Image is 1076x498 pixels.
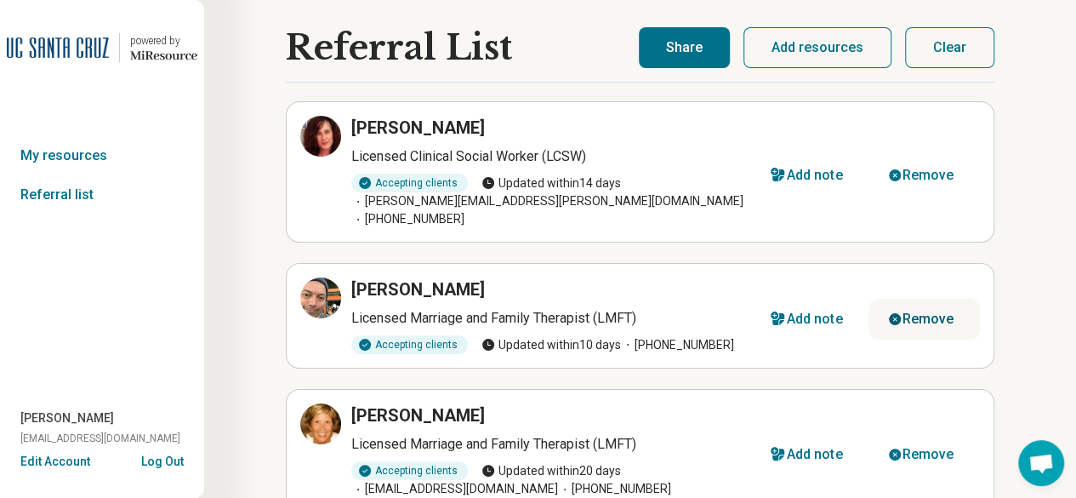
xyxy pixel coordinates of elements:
h1: Referral List [286,28,512,67]
span: [PERSON_NAME][EMAIL_ADDRESS][PERSON_NAME][DOMAIN_NAME] [351,192,743,210]
button: Share [639,27,730,68]
div: Accepting clients [351,335,468,354]
span: Updated within 10 days [481,336,621,354]
button: Add note [750,434,869,475]
div: Remove [902,169,954,182]
span: [PHONE_NUMBER] [351,210,464,228]
div: powered by [130,33,197,49]
span: [PHONE_NUMBER] [558,480,671,498]
div: Add note [787,448,843,461]
a: University of California at Santa Cruzpowered by [7,27,197,68]
button: Remove [868,434,980,475]
span: [EMAIL_ADDRESS][DOMAIN_NAME] [20,431,180,446]
div: Accepting clients [351,461,468,480]
p: Licensed Clinical Social Worker (LCSW) [351,146,750,167]
button: Remove [868,155,980,196]
span: Updated within 20 days [481,462,621,480]
h3: [PERSON_NAME] [351,278,485,301]
div: Open chat [1018,440,1064,486]
div: Add note [787,169,843,182]
div: Add note [787,312,843,326]
p: Licensed Marriage and Family Therapist (LMFT) [351,308,750,329]
div: Remove [902,448,954,461]
span: [PHONE_NUMBER] [621,336,734,354]
h3: [PERSON_NAME] [351,116,485,140]
h3: [PERSON_NAME] [351,404,485,427]
button: Add resources [743,27,891,68]
span: Updated within 14 days [481,175,621,192]
button: Add note [750,155,869,196]
button: Clear [905,27,994,68]
img: University of California at Santa Cruz [7,27,109,68]
div: Accepting clients [351,174,468,192]
button: Edit Account [20,453,90,471]
button: Log Out [141,453,184,467]
span: [EMAIL_ADDRESS][DOMAIN_NAME] [351,480,558,498]
button: Remove [868,299,980,340]
button: Add note [750,299,869,340]
p: Licensed Marriage and Family Therapist (LMFT) [351,434,750,455]
span: [PERSON_NAME] [20,409,114,427]
div: Remove [902,312,954,326]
